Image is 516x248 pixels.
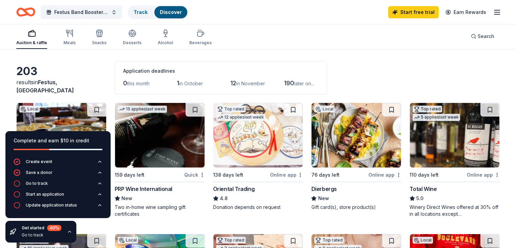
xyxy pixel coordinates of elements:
[14,202,102,213] button: Update application status
[177,79,179,87] span: 1
[47,225,61,231] div: 40 %
[467,171,500,179] div: Online app
[115,185,172,193] div: PRP Wine International
[123,79,127,87] span: 0
[270,171,303,179] div: Online app
[314,237,344,244] div: Top rated
[311,204,401,211] div: Gift card(s), store product(s)
[16,4,35,20] a: Home
[26,181,48,186] div: Go to track
[118,106,167,113] div: 15 applies last week
[189,40,212,46] div: Beverages
[413,237,433,244] div: Local
[311,171,339,179] div: 76 days left
[26,202,77,208] div: Update application status
[26,170,53,175] div: Save a donor
[213,103,303,167] img: Image for Oriental Trading
[16,78,107,94] div: results
[16,79,74,94] span: Festus, [GEOGRAPHIC_DATA]
[179,81,203,86] span: in October
[123,40,141,46] div: Desserts
[213,103,303,211] a: Image for Oriental TradingTop rated12 applieslast week138 days leftOnline appOriental Trading4.8D...
[213,171,243,179] div: 138 days left
[41,5,122,19] button: Festus Band Boosters Trivia Night
[314,106,335,112] div: Local
[14,137,102,145] div: Complete and earn $10 in credit
[115,171,145,179] div: 159 days left
[413,106,442,112] div: Top rated
[17,103,106,167] img: Image for The Pasta House Co.
[118,237,138,244] div: Local
[213,204,303,211] div: Donation depends on request
[22,225,61,231] div: Get started
[16,103,107,211] a: Image for The Pasta House Co.Local138 days leftOnline app•QuickThe Pasta House Co.NewFood and gif...
[14,191,102,202] button: Start an application
[284,79,294,87] span: 190
[115,103,205,217] a: Image for PRP Wine International15 applieslast week159 days leftQuickPRP Wine InternationalNewTwo...
[413,114,460,121] div: 5 applies last week
[158,40,173,46] div: Alcohol
[216,237,246,244] div: Top rated
[236,81,265,86] span: in November
[16,65,107,78] div: 203
[115,204,205,217] div: Two in-home wine sampling gift certificates
[128,5,188,19] button: TrackDiscover
[14,180,102,191] button: Go to track
[26,159,52,164] div: Create event
[16,40,47,46] div: Auction & raffle
[311,185,337,193] div: Dierbergs
[14,158,102,169] button: Create event
[416,194,423,202] span: 5.0
[14,169,102,180] button: Save a donor
[465,30,500,43] button: Search
[127,81,150,86] span: this month
[22,232,61,238] div: Go to track
[92,40,107,46] div: Snacks
[16,79,74,94] span: in
[409,103,500,217] a: Image for Total WineTop rated5 applieslast week110 days leftOnline appTotal Wine5.0Winery Direct ...
[311,103,401,211] a: Image for DierbergsLocal76 days leftOnline appDierbergsNewGift card(s), store product(s)
[19,106,40,112] div: Local
[410,103,499,167] img: Image for Total Wine
[123,67,319,75] div: Application deadlines
[409,171,439,179] div: 110 days left
[121,194,132,202] span: New
[230,79,236,87] span: 12
[318,194,329,202] span: New
[92,26,107,49] button: Snacks
[294,81,314,86] span: later on...
[184,171,205,179] div: Quick
[158,26,173,49] button: Alcohol
[115,103,205,167] img: Image for PRP Wine International
[216,106,246,112] div: Top rated
[16,26,47,49] button: Auction & raffle
[63,40,76,46] div: Meals
[388,6,439,18] a: Start free trial
[311,103,401,167] img: Image for Dierbergs
[216,114,265,121] div: 12 applies last week
[63,26,76,49] button: Meals
[213,185,255,193] div: Oriental Trading
[409,185,437,193] div: Total Wine
[368,171,401,179] div: Online app
[160,9,182,15] a: Discover
[26,192,64,197] div: Start an application
[220,194,228,202] span: 4.8
[123,26,141,49] button: Desserts
[441,6,490,18] a: Earn Rewards
[134,9,148,15] a: Track
[54,8,109,16] span: Festus Band Boosters Trivia Night
[189,26,212,49] button: Beverages
[409,204,500,217] div: Winery Direct Wines offered at 30% off in all locations except [GEOGRAPHIC_DATA], [GEOGRAPHIC_DAT...
[478,32,494,40] span: Search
